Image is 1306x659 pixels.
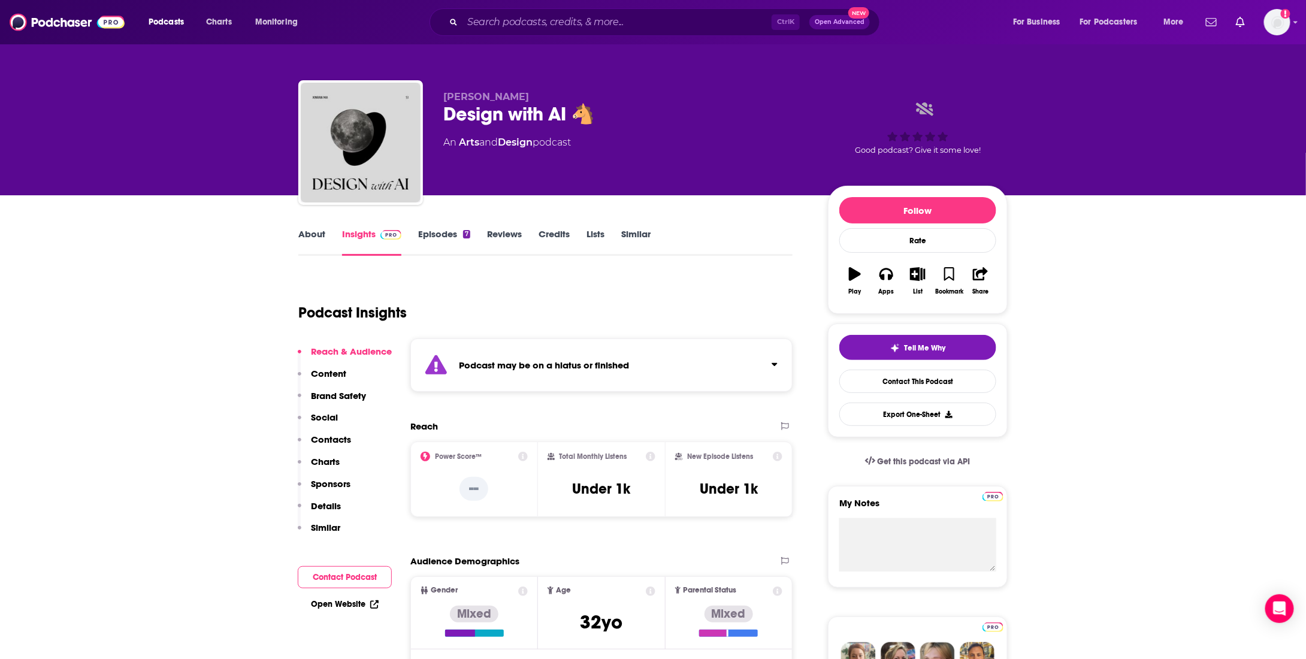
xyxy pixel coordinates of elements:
[935,288,963,295] div: Bookmark
[587,228,604,256] a: Lists
[1231,12,1250,32] a: Show notifications dropdown
[298,456,340,478] button: Charts
[687,452,753,461] h2: New Episode Listens
[298,368,346,390] button: Content
[556,587,571,594] span: Age
[972,288,988,295] div: Share
[443,135,571,150] div: An podcast
[311,456,340,467] p: Charts
[298,434,351,456] button: Contacts
[498,137,533,148] a: Design
[311,500,341,512] p: Details
[855,447,980,476] a: Get this podcast via API
[809,15,870,29] button: Open AdvancedNew
[683,587,736,594] span: Parental Status
[1281,9,1290,19] svg: Add a profile image
[1080,14,1138,31] span: For Podcasters
[621,228,651,256] a: Similar
[311,522,340,533] p: Similar
[890,343,900,353] img: tell me why sparkle
[418,228,470,256] a: Episodes7
[848,7,870,19] span: New
[462,13,772,32] input: Search podcasts, credits, & more...
[140,13,199,32] button: open menu
[311,368,346,379] p: Content
[149,14,184,31] span: Podcasts
[982,492,1003,501] img: Podchaser Pro
[560,452,627,461] h2: Total Monthly Listens
[206,14,232,31] span: Charts
[1264,9,1290,35] button: Show profile menu
[982,622,1003,632] img: Podchaser Pro
[828,91,1008,165] div: Good podcast? Give it some love!
[878,457,971,467] span: Get this podcast via API
[1163,14,1184,31] span: More
[1155,13,1199,32] button: open menu
[1013,14,1060,31] span: For Business
[982,490,1003,501] a: Pro website
[459,137,479,148] a: Arts
[933,259,965,303] button: Bookmark
[839,335,996,360] button: tell me why sparkleTell Me Why
[572,480,630,498] h3: Under 1k
[298,566,392,588] button: Contact Podcast
[1265,594,1294,623] div: Open Intercom Messenger
[849,288,861,295] div: Play
[982,621,1003,632] a: Pro website
[311,478,350,489] p: Sponsors
[459,477,488,501] p: --
[459,359,629,371] strong: Podcast may be on a hiatus or finished
[1264,9,1290,35] span: Logged in as Marketing09
[855,146,981,155] span: Good podcast? Give it some love!
[839,370,996,393] a: Contact This Podcast
[450,606,498,622] div: Mixed
[913,288,923,295] div: List
[311,599,379,609] a: Open Website
[342,228,401,256] a: InsightsPodchaser Pro
[298,500,341,522] button: Details
[247,13,313,32] button: open menu
[435,452,482,461] h2: Power Score™
[902,259,933,303] button: List
[487,228,522,256] a: Reviews
[10,11,125,34] img: Podchaser - Follow, Share and Rate Podcasts
[539,228,570,256] a: Credits
[298,412,338,434] button: Social
[580,610,622,634] span: 32 yo
[1201,12,1222,32] a: Show notifications dropdown
[815,19,864,25] span: Open Advanced
[1005,13,1075,32] button: open menu
[1072,13,1155,32] button: open menu
[298,478,350,500] button: Sponsors
[839,228,996,253] div: Rate
[410,338,793,392] section: Click to expand status details
[410,555,519,567] h2: Audience Demographics
[311,390,366,401] p: Brand Safety
[905,343,946,353] span: Tell Me Why
[298,228,325,256] a: About
[965,259,996,303] button: Share
[443,91,529,102] span: [PERSON_NAME]
[772,14,800,30] span: Ctrl K
[380,230,401,240] img: Podchaser Pro
[255,14,298,31] span: Monitoring
[198,13,239,32] a: Charts
[298,346,392,368] button: Reach & Audience
[301,83,421,202] img: Design with AI 🐴
[839,197,996,223] button: Follow
[1264,9,1290,35] img: User Profile
[311,412,338,423] p: Social
[870,259,902,303] button: Apps
[298,304,407,322] h1: Podcast Insights
[298,522,340,544] button: Similar
[705,606,753,622] div: Mixed
[311,346,392,357] p: Reach & Audience
[700,480,758,498] h3: Under 1k
[298,390,366,412] button: Brand Safety
[441,8,891,36] div: Search podcasts, credits, & more...
[839,403,996,426] button: Export One-Sheet
[479,137,498,148] span: and
[311,434,351,445] p: Contacts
